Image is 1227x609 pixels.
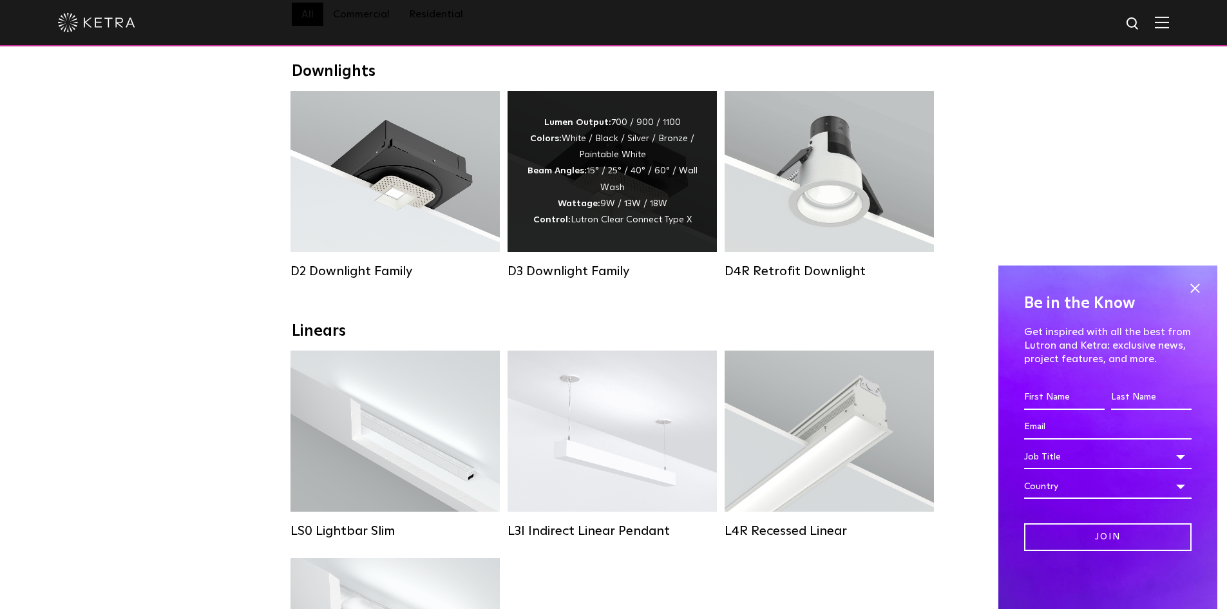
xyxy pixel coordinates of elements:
a: D3 Downlight Family Lumen Output:700 / 900 / 1100Colors:White / Black / Silver / Bronze / Paintab... [508,91,717,279]
div: L3I Indirect Linear Pendant [508,523,717,539]
img: search icon [1125,16,1141,32]
div: L4R Recessed Linear [725,523,934,539]
div: 700 / 900 / 1100 White / Black / Silver / Bronze / Paintable White 15° / 25° / 40° / 60° / Wall W... [527,115,698,228]
div: Linears [292,322,936,341]
div: LS0 Lightbar Slim [290,523,500,539]
input: Join [1024,523,1192,551]
div: D2 Downlight Family [290,264,500,279]
input: Email [1024,415,1192,440]
a: LS0 Lightbar Slim Lumen Output:200 / 350Colors:White / BlackControl:X96 Controller [290,351,500,539]
div: D4R Retrofit Downlight [725,264,934,279]
strong: Wattage: [558,199,600,208]
span: Lutron Clear Connect Type X [571,215,692,224]
strong: Control: [533,215,571,224]
div: Country [1024,474,1192,499]
a: L4R Recessed Linear Lumen Output:400 / 600 / 800 / 1000Colors:White / BlackControl:Lutron Clear C... [725,351,934,539]
a: L3I Indirect Linear Pendant Lumen Output:400 / 600 / 800 / 1000Housing Colors:White / BlackContro... [508,351,717,539]
h4: Be in the Know [1024,291,1192,316]
img: ketra-logo-2019-white [58,13,135,32]
strong: Beam Angles: [528,166,587,175]
div: Downlights [292,63,936,81]
a: D4R Retrofit Downlight Lumen Output:800Colors:White / BlackBeam Angles:15° / 25° / 40° / 60°Watta... [725,91,934,279]
input: First Name [1024,385,1105,410]
p: Get inspired with all the best from Lutron and Ketra: exclusive news, project features, and more. [1024,325,1192,365]
div: D3 Downlight Family [508,264,717,279]
img: Hamburger%20Nav.svg [1155,16,1169,28]
a: D2 Downlight Family Lumen Output:1200Colors:White / Black / Gloss Black / Silver / Bronze / Silve... [290,91,500,279]
input: Last Name [1111,385,1192,410]
div: Job Title [1024,445,1192,469]
strong: Lumen Output: [544,118,611,127]
strong: Colors: [530,134,562,143]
